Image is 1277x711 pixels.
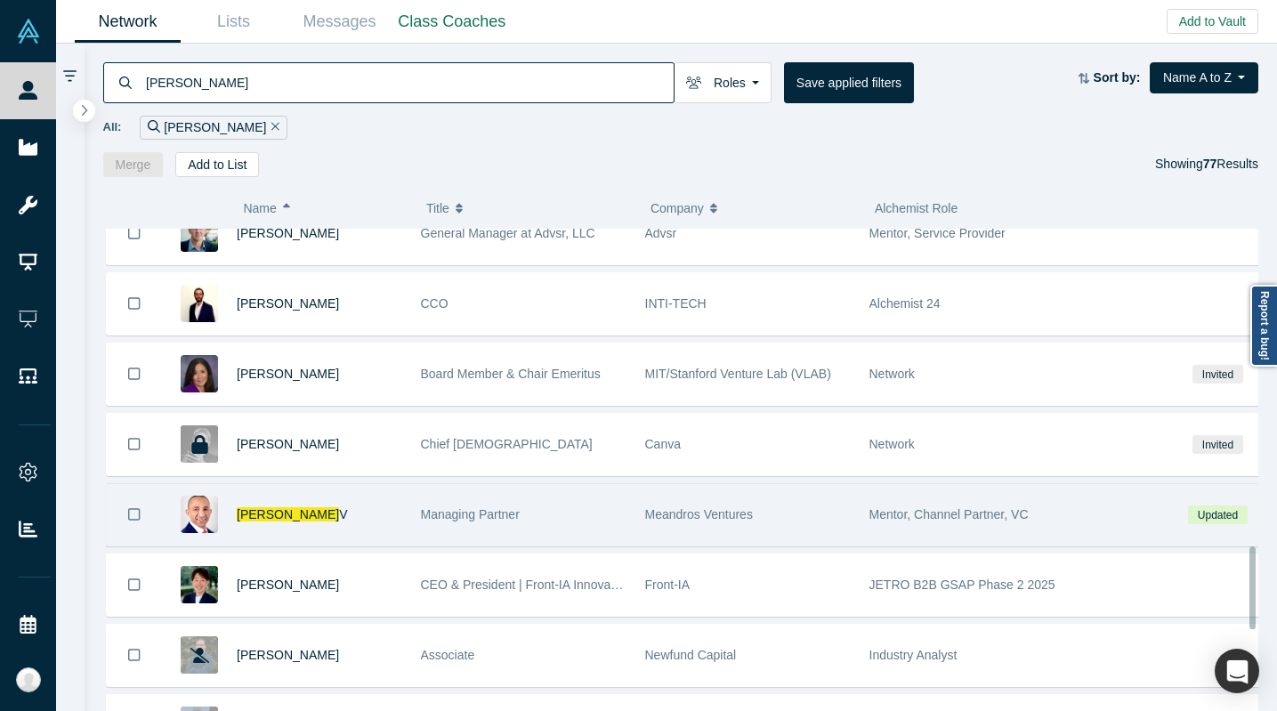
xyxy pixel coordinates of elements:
a: [PERSON_NAME]V [237,507,347,521]
span: Alchemist Role [875,201,958,215]
span: Mentor, Service Provider [869,226,1006,240]
a: [PERSON_NAME] [237,437,339,451]
span: Title [426,190,449,227]
img: Gigi Wang's Profile Image [181,355,218,392]
span: Advsr [645,226,677,240]
button: Bookmark [107,554,162,616]
span: Managing Partner [421,507,520,521]
button: Bookmark [107,625,162,686]
span: Alchemist 24 [869,296,941,311]
img: Hiroyuki Tsuchida's Profile Image [181,566,218,603]
button: Save applied filters [784,62,914,103]
span: Company [651,190,704,227]
a: [PERSON_NAME] [237,367,339,381]
button: Bookmark [107,414,162,475]
span: CCO [421,296,449,311]
a: Class Coaches [392,1,512,43]
span: Mentor, Channel Partner, VC [869,507,1029,521]
span: Invited [1192,435,1242,454]
span: Associate [421,648,475,662]
span: INTI-TECH [645,296,707,311]
span: Network [869,367,915,381]
img: Katinka Harsányi's Account [16,667,41,692]
button: Remove Filter [266,117,279,138]
button: Bookmark [107,484,162,545]
a: Report a bug! [1250,285,1277,367]
a: [PERSON_NAME] [237,226,339,240]
a: Lists [181,1,287,43]
button: Merge [103,152,164,177]
span: [PERSON_NAME] [237,507,339,521]
a: [PERSON_NAME] [237,296,339,311]
span: Network [869,437,915,451]
button: Roles [674,62,772,103]
span: All: [103,118,122,136]
button: Title [426,190,632,227]
button: Name A to Z [1150,62,1258,93]
a: Messages [287,1,392,43]
span: Results [1203,157,1258,171]
span: Updated [1188,505,1247,524]
div: Showing [1155,152,1258,177]
a: Network [75,1,181,43]
strong: Sort by: [1094,70,1141,85]
input: Search by name, title, company, summary, expertise, investment criteria or topics of focus [144,61,674,103]
span: JETRO B2B GSAP Phase 2 2025 [869,578,1055,592]
button: Add to List [175,152,259,177]
span: Newfund Capital [645,648,737,662]
img: Ezra Roizen's Profile Image [181,214,218,252]
span: CEO & President | Front-IA Innovations [421,578,637,592]
a: [PERSON_NAME] [237,648,339,662]
button: Company [651,190,856,227]
span: Meandros Ventures [645,507,753,521]
span: Invited [1192,365,1242,384]
img: Alchemist Vault Logo [16,19,41,44]
button: Name [243,190,408,227]
span: Canva [645,437,681,451]
div: [PERSON_NAME] [140,116,287,140]
span: Front-IA [645,578,691,592]
span: Name [243,190,276,227]
button: Add to Vault [1167,9,1258,34]
strong: 77 [1203,157,1217,171]
img: Felipe Urrutia's Profile Image [181,285,218,322]
button: Bookmark [107,343,162,405]
span: Chief [DEMOGRAPHIC_DATA] [421,437,593,451]
img: Haas V's Profile Image [181,496,218,533]
span: General Manager at Advsr, LLC [421,226,595,240]
button: Bookmark [107,273,162,335]
span: MIT/Stanford Venture Lab (VLAB) [645,367,831,381]
a: [PERSON_NAME] [237,578,339,592]
button: Bookmark [107,203,162,264]
span: Industry Analyst [869,648,958,662]
span: V [339,507,347,521]
span: Board Member & Chair Emeritus [421,367,601,381]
